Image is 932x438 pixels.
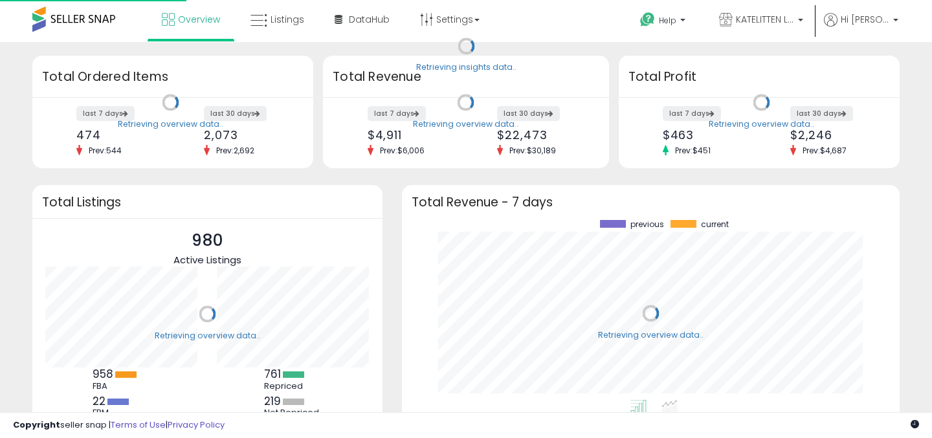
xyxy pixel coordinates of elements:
[271,13,304,26] span: Listings
[118,118,223,130] div: Retrieving overview data..
[155,330,260,342] div: Retrieving overview data..
[736,13,794,26] span: KATELITTEN LLC
[824,13,898,42] a: Hi [PERSON_NAME]
[413,118,518,130] div: Retrieving overview data..
[598,329,704,341] div: Retrieving overview data..
[659,15,676,26] span: Help
[709,118,814,130] div: Retrieving overview data..
[630,2,698,42] a: Help
[639,12,656,28] i: Get Help
[13,419,60,431] strong: Copyright
[13,419,225,432] div: seller snap | |
[178,13,220,26] span: Overview
[349,13,390,26] span: DataHub
[841,13,889,26] span: Hi [PERSON_NAME]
